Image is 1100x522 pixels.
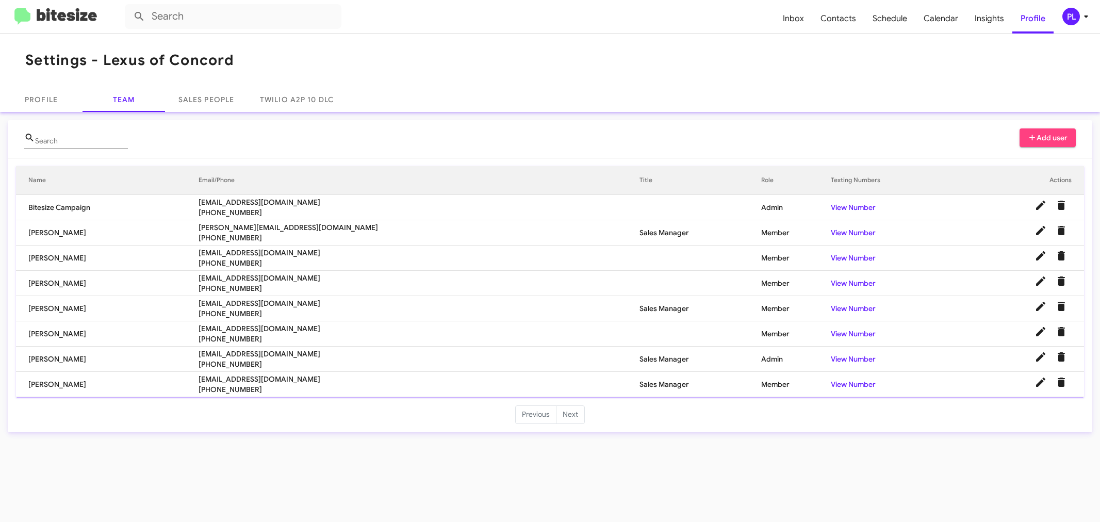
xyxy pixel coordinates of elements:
[16,166,199,195] th: Name
[639,347,761,372] td: Sales Manager
[1051,296,1072,317] button: Delete User
[915,4,966,34] a: Calendar
[165,87,248,112] a: Sales People
[199,258,639,268] span: [PHONE_NUMBER]
[16,220,199,246] td: [PERSON_NAME]
[199,222,639,233] span: [PERSON_NAME][EMAIL_ADDRESS][DOMAIN_NAME]
[761,321,831,347] td: Member
[199,349,639,359] span: [EMAIL_ADDRESS][DOMAIN_NAME]
[199,248,639,258] span: [EMAIL_ADDRESS][DOMAIN_NAME]
[761,220,831,246] td: Member
[864,4,915,34] a: Schedule
[16,372,199,397] td: [PERSON_NAME]
[831,228,876,237] a: View Number
[761,195,831,220] td: Admin
[1051,271,1072,291] button: Delete User
[1051,246,1072,266] button: Delete User
[1012,4,1054,34] a: Profile
[199,207,639,218] span: [PHONE_NUMBER]
[199,359,639,369] span: [PHONE_NUMBER]
[16,271,199,296] td: [PERSON_NAME]
[1062,8,1080,25] div: PL
[199,197,639,207] span: [EMAIL_ADDRESS][DOMAIN_NAME]
[16,347,199,372] td: [PERSON_NAME]
[1028,128,1068,147] span: Add user
[831,304,876,313] a: View Number
[248,87,346,112] a: Twilio A2P 10 DLC
[639,166,761,195] th: Title
[761,296,831,321] td: Member
[831,329,876,338] a: View Number
[952,166,1084,195] th: Actions
[761,347,831,372] td: Admin
[16,246,199,271] td: [PERSON_NAME]
[199,273,639,283] span: [EMAIL_ADDRESS][DOMAIN_NAME]
[1051,321,1072,342] button: Delete User
[125,4,341,29] input: Search
[831,166,953,195] th: Texting Numbers
[199,334,639,344] span: [PHONE_NUMBER]
[761,246,831,271] td: Member
[831,253,876,263] a: View Number
[25,52,234,69] h1: Settings - Lexus of Concord
[83,87,165,112] a: Team
[1051,372,1072,393] button: Delete User
[831,203,876,212] a: View Number
[35,137,128,145] input: Name or Email
[16,195,199,220] td: Bitesize Campaign
[199,166,639,195] th: Email/Phone
[761,166,831,195] th: Role
[199,384,639,395] span: [PHONE_NUMBER]
[199,283,639,293] span: [PHONE_NUMBER]
[199,308,639,319] span: [PHONE_NUMBER]
[1020,128,1076,147] button: Add user
[199,233,639,243] span: [PHONE_NUMBER]
[966,4,1012,34] a: Insights
[1051,220,1072,241] button: Delete User
[199,323,639,334] span: [EMAIL_ADDRESS][DOMAIN_NAME]
[16,321,199,347] td: [PERSON_NAME]
[761,271,831,296] td: Member
[199,374,639,384] span: [EMAIL_ADDRESS][DOMAIN_NAME]
[761,372,831,397] td: Member
[812,4,864,34] a: Contacts
[775,4,812,34] a: Inbox
[831,279,876,288] a: View Number
[639,372,761,397] td: Sales Manager
[1051,347,1072,367] button: Delete User
[199,298,639,308] span: [EMAIL_ADDRESS][DOMAIN_NAME]
[639,220,761,246] td: Sales Manager
[1054,8,1089,25] button: PL
[639,296,761,321] td: Sales Manager
[831,380,876,389] a: View Number
[831,354,876,364] a: View Number
[16,296,199,321] td: [PERSON_NAME]
[1051,195,1072,216] button: Delete User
